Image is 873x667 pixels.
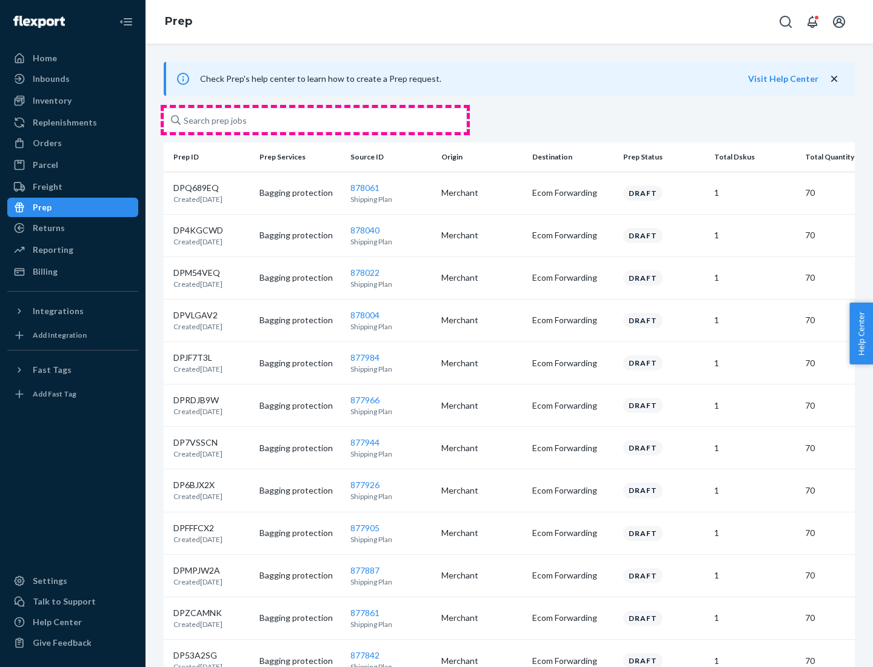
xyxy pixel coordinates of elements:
[532,612,614,624] p: Ecom Forwarding
[714,569,795,582] p: 1
[7,91,138,110] a: Inventory
[173,309,222,321] p: DPVLGAV2
[441,527,523,539] p: Merchant
[173,406,222,417] p: Created [DATE]
[7,69,138,89] a: Inbounds
[173,279,222,289] p: Created [DATE]
[259,357,341,369] p: Bagging protection
[623,398,663,413] div: Draft
[350,619,432,629] p: Shipping Plan
[350,437,380,447] a: 877944
[532,655,614,667] p: Ecom Forwarding
[350,310,380,320] a: 878004
[173,437,222,449] p: DP7VSSCN
[173,194,222,204] p: Created [DATE]
[623,611,663,626] div: Draft
[532,272,614,284] p: Ecom Forwarding
[350,577,432,587] p: Shipping Plan
[350,534,432,545] p: Shipping Plan
[623,483,663,498] div: Draft
[7,198,138,217] a: Prep
[7,240,138,260] a: Reporting
[350,608,380,618] a: 877861
[164,142,255,172] th: Prep ID
[849,303,873,364] button: Help Center
[173,394,222,406] p: DPRDJB9W
[623,568,663,583] div: Draft
[714,655,795,667] p: 1
[173,236,223,247] p: Created [DATE]
[173,619,222,629] p: Created [DATE]
[33,73,70,85] div: Inbounds
[350,194,432,204] p: Shipping Plan
[173,182,222,194] p: DPQ689EQ
[114,10,138,34] button: Close Navigation
[527,142,618,172] th: Destination
[623,186,663,201] div: Draft
[350,395,380,405] a: 877966
[259,527,341,539] p: Bagging protection
[441,229,523,241] p: Merchant
[532,484,614,497] p: Ecom Forwarding
[173,449,222,459] p: Created [DATE]
[173,479,222,491] p: DP6BJX2X
[441,400,523,412] p: Merchant
[532,229,614,241] p: Ecom Forwarding
[200,73,441,84] span: Check Prep's help center to learn how to create a Prep request.
[7,133,138,153] a: Orders
[259,569,341,582] p: Bagging protection
[33,389,76,399] div: Add Fast Tag
[33,52,57,64] div: Home
[441,655,523,667] p: Merchant
[350,236,432,247] p: Shipping Plan
[33,181,62,193] div: Freight
[7,49,138,68] a: Home
[714,314,795,326] p: 1
[164,108,467,132] input: Search prep jobs
[259,272,341,284] p: Bagging protection
[173,491,222,501] p: Created [DATE]
[173,352,222,364] p: DPJF7T3L
[350,491,432,501] p: Shipping Plan
[350,183,380,193] a: 878061
[173,522,222,534] p: DPFFFCX2
[350,352,380,363] a: 877984
[7,301,138,321] button: Integrations
[532,314,614,326] p: Ecom Forwarding
[714,400,795,412] p: 1
[350,321,432,332] p: Shipping Plan
[165,15,192,28] a: Prep
[441,442,523,454] p: Merchant
[532,187,614,199] p: Ecom Forwarding
[7,360,138,380] button: Fast Tags
[173,321,222,332] p: Created [DATE]
[33,95,72,107] div: Inventory
[441,484,523,497] p: Merchant
[623,313,663,328] div: Draft
[259,229,341,241] p: Bagging protection
[33,137,62,149] div: Orders
[350,267,380,278] a: 878022
[748,73,818,85] button: Visit Help Center
[346,142,436,172] th: Source ID
[623,228,663,243] div: Draft
[350,406,432,417] p: Shipping Plan
[173,577,222,587] p: Created [DATE]
[7,113,138,132] a: Replenishments
[714,527,795,539] p: 1
[714,229,795,241] p: 1
[173,267,222,279] p: DPM54VEQ
[33,616,82,628] div: Help Center
[714,442,795,454] p: 1
[173,607,222,619] p: DPZCAMNK
[714,272,795,284] p: 1
[350,650,380,660] a: 877842
[13,16,65,28] img: Flexport logo
[532,569,614,582] p: Ecom Forwarding
[828,73,840,85] button: close
[259,655,341,667] p: Bagging protection
[259,187,341,199] p: Bagging protection
[7,218,138,238] a: Returns
[623,355,663,370] div: Draft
